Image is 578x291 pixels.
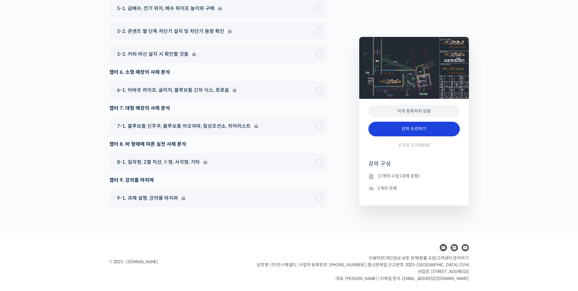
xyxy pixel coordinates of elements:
[368,105,460,117] div: 아직 등록하지 않음
[109,104,327,112] div: 챕터 7. 대형 매장의 사례 분석
[398,142,430,148] span: 수강료 279,000원
[368,160,460,172] h4: 강의 구성
[2,193,40,209] a: 홈
[109,68,327,76] div: 챕터 6. 소형 매장의 사례 분석
[437,255,469,261] span: 고객센터 문의하기
[109,176,327,184] div: 챕터 9. 강의를 마치며
[40,193,79,209] a: 대화
[419,255,436,261] a: 환불 규정
[385,255,418,261] a: 개인정보 보호 정책
[56,203,63,208] span: 대화
[368,185,460,192] li: 1개의 과제
[257,255,469,282] p: | | | 상호명: (주)언스페셜티 | 사업자 등록번호: [PHONE_NUMBER] | 통신판매업 신고번호: 2025-[GEOGRAPHIC_DATA]-2194 사업장: [ST...
[19,203,23,207] span: 홈
[109,258,242,266] div: © 2025 - [DOMAIN_NAME]
[368,122,460,136] a: 강의 수강하기
[79,193,117,209] a: 설정
[109,140,327,148] div: 챕터 8. 바 형태에 따른 실전 사례 분석
[94,203,101,207] span: 설정
[369,255,384,261] a: 이용약관
[368,173,460,180] li: 17개의 수업 (과제 포함)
